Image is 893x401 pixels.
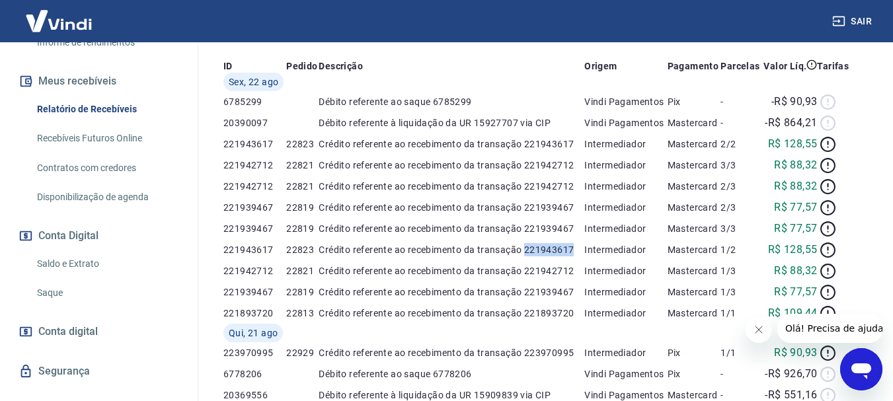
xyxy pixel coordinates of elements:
[223,367,286,381] p: 6778206
[668,243,721,256] p: Mastercard
[768,305,818,321] p: R$ 109,44
[720,285,761,299] p: 1/3
[286,243,319,256] p: 22823
[668,264,721,277] p: Mastercard
[32,184,182,211] a: Disponibilização de agenda
[746,316,772,343] iframe: Fechar mensagem
[774,200,817,215] p: R$ 77,57
[720,137,761,151] p: 2/2
[668,307,721,320] p: Mastercard
[286,346,319,359] p: 22929
[319,180,584,193] p: Crédito referente ao recebimento da transação 221942712
[774,345,817,361] p: R$ 90,93
[229,326,278,340] span: Qui, 21 ago
[840,348,882,390] iframe: Botão para abrir a janela de mensagens
[223,59,233,73] p: ID
[584,346,667,359] p: Intermediador
[584,264,667,277] p: Intermediador
[286,285,319,299] p: 22819
[32,279,182,307] a: Saque
[720,95,761,108] p: -
[584,201,667,214] p: Intermediador
[223,346,286,359] p: 223970995
[668,180,721,193] p: Mastercard
[319,116,584,129] p: Débito referente à liquidação da UR 15927707 via CIP
[720,307,761,320] p: 1/1
[319,137,584,151] p: Crédito referente ao recebimento da transação 221943617
[319,346,584,359] p: Crédito referente ao recebimento da transação 223970995
[319,307,584,320] p: Crédito referente ao recebimento da transação 221893720
[668,346,721,359] p: Pix
[319,367,584,381] p: Débito referente ao saque 6778206
[286,59,317,73] p: Pedido
[584,180,667,193] p: Intermediador
[223,159,286,172] p: 221942712
[32,125,182,152] a: Recebíveis Futuros Online
[668,137,721,151] p: Mastercard
[286,137,319,151] p: 22823
[286,264,319,277] p: 22821
[319,95,584,108] p: Débito referente ao saque 6785299
[584,137,667,151] p: Intermediador
[720,346,761,359] p: 1/1
[319,222,584,235] p: Crédito referente ao recebimento da transação 221939467
[319,59,363,73] p: Descrição
[817,59,849,73] p: Tarifas
[765,366,817,382] p: -R$ 926,70
[584,159,667,172] p: Intermediador
[38,322,98,341] span: Conta digital
[223,307,286,320] p: 221893720
[229,75,278,89] span: Sex, 22 ago
[830,9,877,34] button: Sair
[720,264,761,277] p: 1/3
[286,180,319,193] p: 22821
[16,67,182,96] button: Meus recebíveis
[777,314,882,343] iframe: Mensagem da empresa
[720,201,761,214] p: 2/3
[668,95,721,108] p: Pix
[771,94,818,110] p: -R$ 90,93
[16,221,182,250] button: Conta Digital
[16,357,182,386] a: Segurança
[286,307,319,320] p: 22813
[223,201,286,214] p: 221939467
[763,59,806,73] p: Valor Líq.
[584,116,667,129] p: Vindi Pagamentos
[774,157,817,173] p: R$ 88,32
[720,222,761,235] p: 3/3
[774,178,817,194] p: R$ 88,32
[668,116,721,129] p: Mastercard
[319,159,584,172] p: Crédito referente ao recebimento da transação 221942712
[584,59,617,73] p: Origem
[223,285,286,299] p: 221939467
[32,155,182,182] a: Contratos com credores
[668,222,721,235] p: Mastercard
[584,222,667,235] p: Intermediador
[720,59,759,73] p: Parcelas
[223,137,286,151] p: 221943617
[286,201,319,214] p: 22819
[319,264,584,277] p: Crédito referente ao recebimento da transação 221942712
[16,317,182,346] a: Conta digital
[32,29,182,56] a: Informe de rendimentos
[584,243,667,256] p: Intermediador
[584,95,667,108] p: Vindi Pagamentos
[16,1,102,41] img: Vindi
[223,116,286,129] p: 20390097
[286,159,319,172] p: 22821
[668,367,721,381] p: Pix
[774,284,817,300] p: R$ 77,57
[668,159,721,172] p: Mastercard
[223,95,286,108] p: 6785299
[584,367,667,381] p: Vindi Pagamentos
[768,136,818,152] p: R$ 128,55
[668,285,721,299] p: Mastercard
[720,116,761,129] p: -
[319,243,584,256] p: Crédito referente ao recebimento da transação 221943617
[668,201,721,214] p: Mastercard
[223,222,286,235] p: 221939467
[584,307,667,320] p: Intermediador
[774,263,817,279] p: R$ 88,32
[774,221,817,237] p: R$ 77,57
[32,250,182,277] a: Saldo e Extrato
